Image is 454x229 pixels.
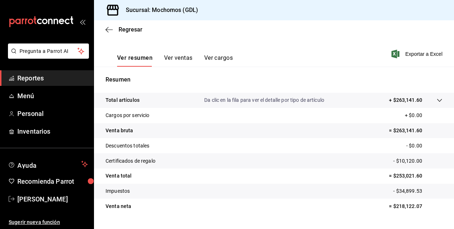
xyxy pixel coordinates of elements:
[164,54,193,67] button: Ver ventas
[17,74,44,82] font: Reportes
[106,127,133,134] p: Venta bruta
[406,142,442,150] p: - $0.00
[393,50,442,58] button: Exportar a Excel
[106,172,132,180] p: Venta total
[17,92,34,100] font: Menú
[106,157,155,165] p: Certificados de regalo
[405,51,442,57] font: Exportar a Excel
[393,157,442,165] p: - $10,120.00
[17,178,74,185] font: Recomienda Parrot
[17,160,78,168] span: Ayuda
[389,172,442,180] p: = $253,021.60
[204,54,233,67] button: Ver cargos
[117,54,153,62] font: Ver resumen
[8,43,89,59] button: Pregunta a Parrot AI
[5,53,89,60] a: Pregunta a Parrot AI
[393,187,442,195] p: - $34,899.53
[9,219,60,225] font: Sugerir nueva función
[17,128,50,135] font: Inventarios
[106,203,131,210] p: Venta neta
[389,203,442,210] p: = $218,122.07
[389,127,442,134] p: = $263,141.60
[120,6,198,14] h3: Sucursal: Mochomos (GDL)
[106,75,442,84] p: Resumen
[204,96,324,104] p: Da clic en la fila para ver el detalle por tipo de artículo
[405,112,442,119] p: + $0.00
[80,19,85,25] button: open_drawer_menu
[106,142,149,150] p: Descuentos totales
[17,195,68,203] font: [PERSON_NAME]
[389,96,422,104] p: + $263,141.60
[106,26,142,33] button: Regresar
[20,47,78,55] span: Pregunta a Parrot AI
[17,110,44,117] font: Personal
[106,112,150,119] p: Cargos por servicio
[106,187,130,195] p: Impuestos
[106,96,140,104] p: Total artículos
[119,26,142,33] span: Regresar
[117,54,233,67] div: Pestañas de navegación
